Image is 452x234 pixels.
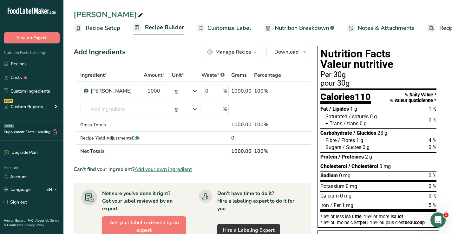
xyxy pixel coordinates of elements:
span: / Sucres [343,144,361,150]
div: NEW [4,99,13,103]
div: Can't find your ingredient? [74,166,311,173]
span: 1 g [350,106,357,112]
span: Recipe Setup [86,24,120,32]
span: 5 % [429,202,436,208]
h1: Nutrition Facts Valeur nutritive [320,49,436,70]
span: 0 mg [339,172,350,179]
span: / Fer [330,202,341,208]
span: 0 % [429,193,436,199]
span: / trans [344,120,358,127]
div: % Daily Value * % valeur quotidienne * [390,92,436,103]
a: Privacy Policy [24,223,44,227]
div: Don't have time to do it? Hire a labeling expert to do it for you [217,190,304,212]
span: Download [274,48,298,56]
div: Waste [201,71,225,79]
span: 23 g [377,130,387,136]
span: / saturés [349,114,369,120]
span: 0 % [429,183,436,189]
span: Saturated [325,114,347,120]
div: g [175,87,178,95]
span: 0 mg [340,193,351,199]
div: Recipe Yield Adjustments [80,135,141,141]
div: Calories [320,92,371,104]
span: 1 % [429,106,436,112]
div: 1000.00 [231,121,252,128]
div: [PERSON_NAME] [91,87,137,95]
span: Get your label reviewed by an expert [108,219,180,234]
div: Per 30g [320,71,436,79]
span: 0 g [363,144,370,150]
span: + Trans [325,120,342,127]
span: Unit [172,71,184,79]
section: * 5% or less is , 15% or more is [320,212,436,225]
div: BETA [4,124,14,128]
span: Iron [320,202,329,208]
a: Terms & Conditions . [4,218,59,227]
span: / Lipides [329,106,349,112]
div: 0 [231,134,252,142]
span: Fat [320,106,328,112]
a: Recipe Setup [74,21,120,35]
input: Add Ingredient [80,103,141,115]
span: 0 g [370,114,377,120]
a: FAQ . [28,218,35,223]
button: Hire an Expert [4,32,60,43]
span: Ingredient [80,71,107,79]
div: [PERSON_NAME] [74,9,144,20]
span: Cholesterol [320,163,347,169]
span: 1 g [356,137,363,143]
span: Add your own ingredient [134,166,192,173]
span: / Cholestérol [348,163,378,169]
span: Nutrition Breakdown [275,24,329,32]
button: Download [266,46,311,58]
a: Hire an Expert . [4,218,26,223]
span: 0 g [360,120,367,127]
th: Net Totals [79,144,230,158]
div: pour 30g [320,80,436,87]
th: 100% [253,144,282,158]
div: Manage Recipe [215,48,251,56]
div: 100% [254,121,281,128]
span: a lot [394,214,403,219]
span: Amount [144,71,165,79]
span: Percentage [254,71,281,79]
span: 0 mg [379,163,391,169]
span: 2 g [365,154,372,160]
div: Upgrade Plan [4,150,37,156]
a: About Us . [35,218,50,223]
iframe: Intercom live chat [430,212,446,228]
span: Recipe Builder [145,23,184,32]
span: 110 [355,91,371,102]
span: peu [360,220,368,225]
div: 100% [254,87,281,95]
a: Customize Label [197,21,251,35]
span: / Glucides [353,130,376,136]
span: Notes & Attachments [358,24,415,32]
span: Sodium [320,172,338,179]
span: Carbohydrate [320,130,352,136]
span: a little [348,214,362,219]
div: g [175,105,178,113]
button: Manage Recipe [202,46,261,58]
span: Customize Label [207,24,251,32]
a: Recipe Builder [133,20,184,36]
span: 0 % [429,172,436,179]
span: / Fibres [338,137,355,143]
span: Calcium [320,193,339,199]
span: Protein [320,154,337,160]
span: 0 mg [346,183,357,189]
span: 0 % [429,144,436,150]
div: * 5% ou moins c’est , 15% ou plus c’est [320,220,436,225]
span: 1 mg [342,202,353,208]
a: Notes & Attachments [347,21,415,35]
span: Fibre [325,137,337,143]
div: EN [46,185,60,193]
span: Grams [231,71,247,79]
span: Sugars [325,144,341,150]
div: Add Ingredients [74,47,126,57]
div: Custom Reports [4,103,43,110]
span: Potassium [320,183,344,189]
span: 1 [443,212,449,218]
div: Gross Totals [80,121,141,128]
a: Nutrition Breakdown [264,21,334,35]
